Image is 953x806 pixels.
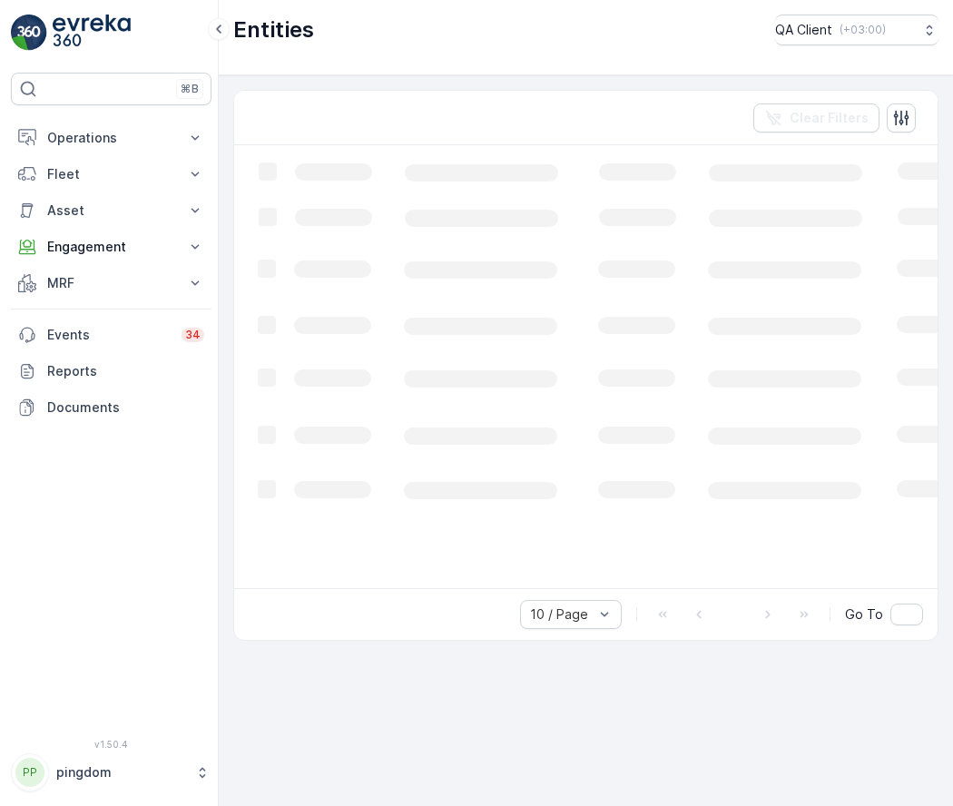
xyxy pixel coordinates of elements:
[53,15,131,51] img: logo_light-DOdMpM7g.png
[47,165,175,183] p: Fleet
[47,201,175,220] p: Asset
[47,362,204,380] p: Reports
[840,23,886,37] p: ( +03:00 )
[47,398,204,417] p: Documents
[753,103,879,133] button: Clear Filters
[775,21,832,39] p: QA Client
[11,156,211,192] button: Fleet
[15,758,44,787] div: PP
[11,265,211,301] button: MRF
[790,109,869,127] p: Clear Filters
[47,274,175,292] p: MRF
[47,129,175,147] p: Operations
[11,389,211,426] a: Documents
[11,353,211,389] a: Reports
[47,326,171,344] p: Events
[11,192,211,229] button: Asset
[56,763,186,781] p: pingdom
[181,82,199,96] p: ⌘B
[11,317,211,353] a: Events34
[11,753,211,791] button: PPpingdom
[11,15,47,51] img: logo
[11,739,211,750] span: v 1.50.4
[775,15,938,45] button: QA Client(+03:00)
[11,120,211,156] button: Operations
[185,328,201,342] p: 34
[47,238,175,256] p: Engagement
[233,15,314,44] p: Entities
[11,229,211,265] button: Engagement
[845,605,883,624] span: Go To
